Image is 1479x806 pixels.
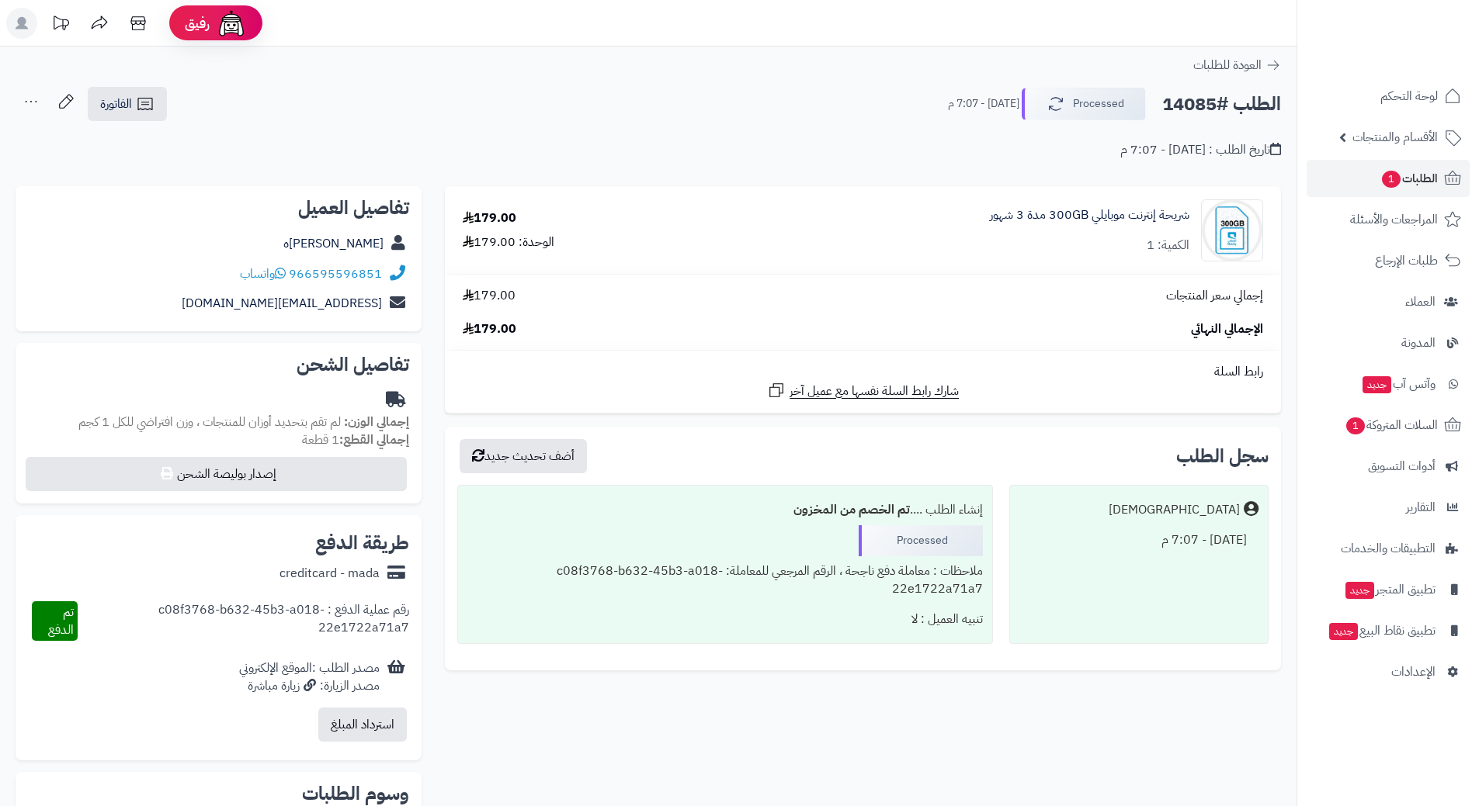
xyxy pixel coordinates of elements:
span: وآتس آب [1361,373,1436,395]
span: 1 [1382,171,1401,189]
span: الإعدادات [1391,661,1436,683]
img: EC3FB749-DA9E-40D1-930B-5E6DB60526A2-90x90.jpeg [1202,199,1262,261]
b: تم الخصم من المخزون [793,500,910,519]
a: العملاء [1307,283,1470,320]
span: 179.00 [463,287,516,305]
h2: تفاصيل العميل [28,199,409,217]
span: لوحة التحكم [1380,85,1438,107]
a: شارك رابط السلة نفسها مع عميل آخر [767,381,959,400]
span: جديد [1363,376,1391,393]
div: مصدر الزيارة: زيارة مباشرة [239,677,380,695]
div: تنبيه العميل : لا [467,604,982,635]
strong: إجمالي الوزن: [344,413,409,431]
a: [PERSON_NAME]ه [283,234,384,253]
span: الأقسام والمنتجات [1352,126,1438,148]
small: 1 قطعة [302,431,409,449]
span: الإجمالي النهائي [1191,320,1263,338]
h2: طريقة الدفع [315,534,409,552]
a: أدوات التسويق [1307,448,1470,485]
span: جديد [1329,623,1358,640]
span: لم تقم بتحديد أوزان للمنتجات ، وزن افتراضي للكل 1 كجم [78,413,341,431]
span: الفاتورة [100,95,132,113]
span: إجمالي سعر المنتجات [1166,287,1263,305]
a: لوحة التحكم [1307,78,1470,115]
div: الوحدة: 179.00 [463,233,554,251]
div: رابط السلة [451,363,1275,381]
span: تطبيق نقاط البيع [1328,620,1436,642]
a: المراجعات والأسئلة [1307,201,1470,238]
span: السلات المتروكة [1345,414,1438,436]
strong: إجمالي القطع: [339,431,409,449]
h2: تفاصيل الشحن [28,355,409,374]
a: المدونة [1307,324,1470,361]
a: وآتس آبجديد [1307,365,1470,403]
a: تطبيق المتجرجديد [1307,571,1470,608]
span: تم الدفع [48,603,74,639]
span: 179.00 [463,320,516,338]
a: العودة للطلبات [1193,56,1281,74]
a: واتساب [240,265,286,283]
h2: وسوم الطلبات [28,784,409,803]
span: الطلبات [1380,168,1438,189]
img: logo-2.png [1373,36,1464,68]
span: المراجعات والأسئلة [1350,209,1438,230]
a: تطبيق نقاط البيعجديد [1307,612,1470,649]
a: 966595596851 [289,265,382,283]
a: التقارير [1307,489,1470,526]
div: رقم عملية الدفع : c08f3768-b632-45b3-a018-22e1722a71a7 [78,601,409,642]
button: استرداد المبلغ [318,707,407,742]
a: السلات المتروكة1 [1307,406,1470,444]
button: أضف تحديث جديد [460,439,587,473]
small: [DATE] - 7:07 م [948,96,1019,112]
a: التطبيقات والخدمات [1307,530,1470,567]
span: التقارير [1406,496,1436,518]
a: الطلبات1 [1307,160,1470,197]
span: العملاء [1405,291,1436,313]
img: ai-face.png [216,8,247,39]
div: إنشاء الطلب .... [467,495,982,525]
span: التطبيقات والخدمات [1341,538,1436,559]
span: جديد [1345,582,1374,599]
span: أدوات التسويق [1368,455,1436,477]
div: الكمية: 1 [1147,237,1189,254]
a: طلبات الإرجاع [1307,242,1470,279]
a: شريحة إنترنت موبايلي 300GB مدة 3 شهور [990,206,1189,224]
div: [DATE] - 7:07 م [1019,525,1259,555]
span: شارك رابط السلة نفسها مع عميل آخر [790,382,959,400]
div: ملاحظات : معاملة دفع ناجحة ، الرقم المرجعي للمعاملة: c08f3768-b632-45b3-a018-22e1722a71a7 [467,556,982,604]
a: تحديثات المنصة [41,8,80,43]
div: مصدر الطلب :الموقع الإلكتروني [239,659,380,695]
a: الإعدادات [1307,653,1470,690]
h3: سجل الطلب [1176,447,1269,465]
span: رفيق [185,14,210,33]
span: تطبيق المتجر [1344,579,1436,600]
h2: الطلب #14085 [1162,88,1281,120]
div: [DEMOGRAPHIC_DATA] [1109,501,1240,519]
a: [EMAIL_ADDRESS][DOMAIN_NAME] [182,294,382,313]
span: 1 [1346,417,1366,435]
div: تاريخ الطلب : [DATE] - 7:07 م [1120,141,1281,159]
div: 179.00 [463,209,516,227]
span: المدونة [1401,332,1436,354]
div: creditcard - mada [279,565,380,583]
button: Processed [1022,88,1146,120]
button: إصدار بوليصة الشحن [26,457,407,491]
a: الفاتورة [88,87,167,121]
div: Processed [859,525,983,556]
span: طلبات الإرجاع [1375,250,1438,272]
span: العودة للطلبات [1193,56,1262,74]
